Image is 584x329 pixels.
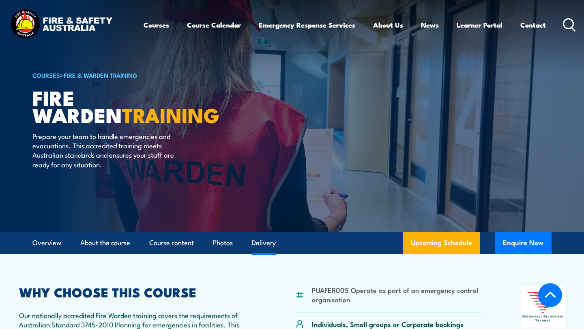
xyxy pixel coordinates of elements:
[64,70,137,79] a: Fire & Warden Training
[252,232,276,254] a: Delivery
[421,14,439,36] a: News
[19,286,256,297] h2: WHY CHOOSE THIS COURSE
[312,319,464,329] p: Individuals, Small groups or Corporate bookings
[32,70,233,80] h6: >
[32,70,60,79] a: COURSES
[187,14,241,36] a: Course Calendar
[403,232,480,254] a: Upcoming Schedule
[144,14,169,36] a: Courses
[80,232,130,254] a: About the course
[32,88,233,123] h1: Fire Warden
[312,285,482,304] li: PUAFER005 Operate as part of an emergency control organisation
[520,14,546,36] a: Contact
[373,14,403,36] a: About Us
[213,232,233,254] a: Photos
[521,286,565,327] img: Nationally Recognised Training logo.
[32,131,180,169] p: Prepare your team to handle emergencies and evacuations. This accredited training meets Australia...
[122,99,219,130] strong: TRAINING
[32,232,61,254] a: Overview
[149,232,194,254] a: Course content
[259,14,355,36] a: Emergency Response Services
[495,232,552,254] button: Enquire Now
[457,14,502,36] a: Learner Portal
